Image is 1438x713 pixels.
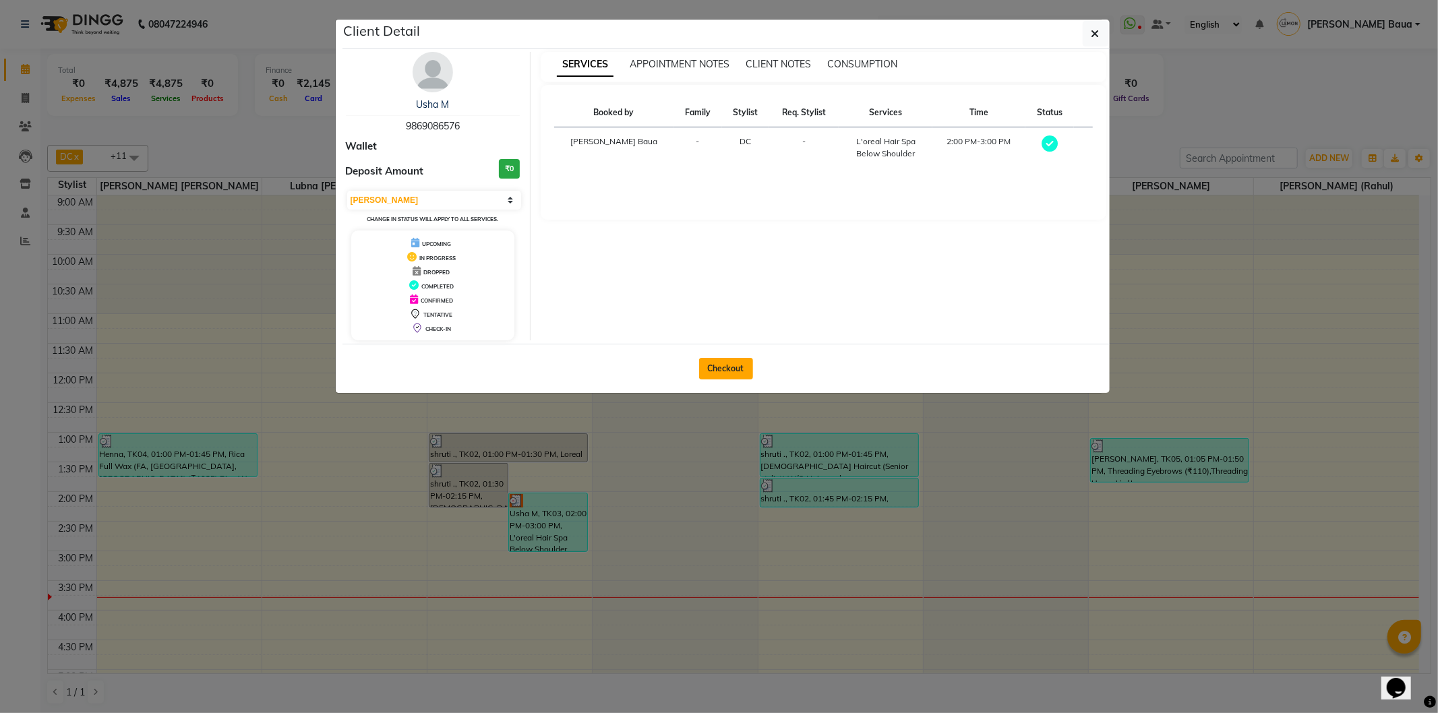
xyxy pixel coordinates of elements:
th: Services [839,98,932,127]
td: [PERSON_NAME] Baua [554,127,673,168]
span: Deposit Amount [346,164,424,179]
th: Stylist [722,98,770,127]
img: avatar [413,52,453,92]
span: Wallet [346,139,378,154]
span: UPCOMING [422,241,451,247]
th: Time [932,98,1025,127]
span: TENTATIVE [423,311,452,318]
span: SERVICES [557,53,613,77]
span: APPOINTMENT NOTES [630,58,729,70]
td: - [673,127,722,168]
button: Checkout [699,358,753,379]
th: Req. Stylist [769,98,839,127]
iframe: chat widget [1381,659,1425,700]
span: COMPLETED [421,283,454,290]
span: 9869086576 [406,120,460,132]
td: 2:00 PM-3:00 PM [932,127,1025,168]
td: - [769,127,839,168]
span: CONFIRMED [421,297,453,304]
th: Status [1025,98,1074,127]
span: CONSUMPTION [827,58,897,70]
span: DROPPED [423,269,450,276]
div: L'oreal Hair Spa Below Shoulder [847,135,924,160]
span: CLIENT NOTES [746,58,811,70]
a: Usha M [416,98,449,111]
h3: ₹0 [499,159,520,179]
th: Family [673,98,722,127]
th: Booked by [554,98,673,127]
span: IN PROGRESS [419,255,456,261]
span: CHECK-IN [425,325,451,332]
span: DC [740,136,752,146]
small: Change in status will apply to all services. [367,216,498,222]
h5: Client Detail [344,21,421,41]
